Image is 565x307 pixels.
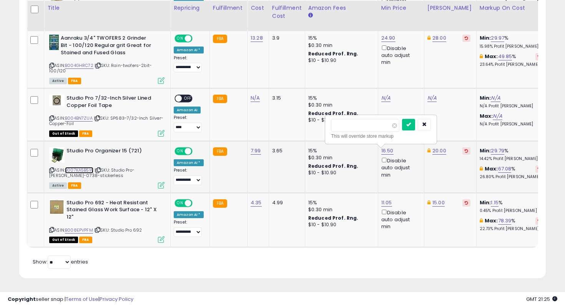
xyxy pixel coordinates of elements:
span: 2025-09-14 21:25 GMT [526,295,557,303]
b: Reduced Prof. Rng. [308,110,359,117]
div: Preset: [174,115,204,132]
div: Repricing [174,4,206,12]
b: Min: [480,34,491,42]
p: 14.42% Profit [PERSON_NAME] [480,156,543,162]
div: Preset: [174,168,204,185]
b: Aanraku 3/4" TWOFERS 2 Grinder Bit - 100/120 Regular grit Great for Stained and Fused Glass [61,35,154,58]
img: 51DVDYy9WhL._SL40_.jpg [49,35,59,50]
span: All listings that are currently out of stock and unavailable for purchase on Amazon [49,237,78,243]
a: 29.97 [491,34,504,42]
a: B007KA5B5W [65,167,93,174]
div: % [480,53,543,67]
b: Studio Pro 692 - Heat Resistant Stained Glass Work Surface - 12" X 12" [66,199,160,223]
div: Title [47,4,167,12]
div: % [480,147,543,162]
a: 49.85 [498,53,512,60]
a: N/A [427,94,437,102]
div: This will override store markup [331,132,431,140]
div: Preset: [174,220,204,237]
div: Preset: [174,55,204,73]
strong: Copyright [8,295,36,303]
b: Studio Pro 7/32-Inch Silver Lined Copper Foil Tape [66,95,160,111]
p: 23.64% Profit [PERSON_NAME] [480,62,543,67]
b: Studio Pro Organizer 15 (721) [66,147,160,157]
b: Reduced Prof. Rng. [308,215,359,221]
div: Fulfillment Cost [272,4,302,20]
a: 78.39 [498,217,512,225]
a: 67.08 [498,165,512,173]
a: N/A [251,94,260,102]
a: 7.99 [251,147,261,155]
span: | SKU: Rain-twofers-2bit-100/120 [49,62,152,74]
b: Max: [485,53,498,60]
div: Amazon Fees [308,4,375,12]
b: Min: [480,94,491,102]
span: All listings that are currently out of stock and unavailable for purchase on Amazon [49,130,78,137]
div: Min Price [381,4,421,12]
a: 11.05 [381,199,392,207]
a: 16.50 [381,147,394,155]
a: B004GHRC72 [65,62,93,69]
div: Disable auto adjust min [381,156,418,179]
div: seller snap | | [8,296,133,303]
div: $10 - $10.90 [308,170,372,176]
span: OFF [182,95,194,102]
a: N/A [381,94,391,102]
p: 22.73% Profit [PERSON_NAME] [480,226,543,232]
a: 20.00 [432,147,446,155]
b: Min: [480,147,491,154]
b: Max: [480,112,493,120]
span: OFF [191,200,204,207]
div: 15% [308,199,372,206]
th: The percentage added to the cost of goods (COGS) that forms the calculator for Min & Max prices. [476,1,549,31]
b: Min: [480,199,491,206]
div: $0.30 min [308,42,372,49]
a: 4.35 [251,199,262,207]
div: 15% [308,35,372,42]
a: Privacy Policy [100,295,133,303]
a: N/A [493,112,502,120]
img: 416HHSPU2TL._SL40_.jpg [49,147,65,163]
b: Max: [485,165,498,172]
div: $0.30 min [308,154,372,161]
span: OFF [191,148,204,155]
div: ASIN: [49,199,165,242]
small: FBA [213,147,227,156]
div: % [480,35,543,49]
a: 29.79 [491,147,504,155]
a: 13.28 [251,34,263,42]
div: $10 - $10.90 [308,222,372,228]
small: FBA [213,199,227,208]
div: $0.30 min [308,206,372,213]
p: N/A Profit [PERSON_NAME] [480,122,543,127]
span: FBA [79,130,92,137]
div: 15% [308,95,372,102]
div: % [480,165,543,180]
div: ASIN: [49,95,165,136]
div: $10 - $10.90 [308,57,372,64]
div: % [480,217,543,232]
div: $0.30 min [308,102,372,108]
div: Disable auto adjust min [381,44,418,66]
img: 51eiObTSPoL._SL40_.jpg [49,199,65,215]
span: FBA [68,182,81,189]
span: FBA [79,237,92,243]
div: 3.65 [272,147,299,154]
small: Amazon Fees. [308,12,313,19]
div: [PERSON_NAME] [427,4,473,12]
span: Show: entries [33,258,88,265]
div: 4.99 [272,199,299,206]
img: 41wl4Ty4NIL._SL40_.jpg [49,95,65,106]
p: 15.98% Profit [PERSON_NAME] [480,44,543,49]
div: Amazon AI * [174,211,204,218]
a: B008EPVPFM [65,227,93,234]
span: | SKU: SP683-7/32-Inch Silver-Copper-Foil [49,115,163,127]
a: Terms of Use [66,295,98,303]
div: Markup on Cost [480,4,546,12]
a: 1.15 [491,199,499,207]
b: Reduced Prof. Rng. [308,50,359,57]
b: Reduced Prof. Rng. [308,163,359,169]
div: 3.9 [272,35,299,42]
span: | SKU: Studio Pro-[PERSON_NAME]-0738-stickerless [49,167,135,179]
div: Fulfillment [213,4,244,12]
